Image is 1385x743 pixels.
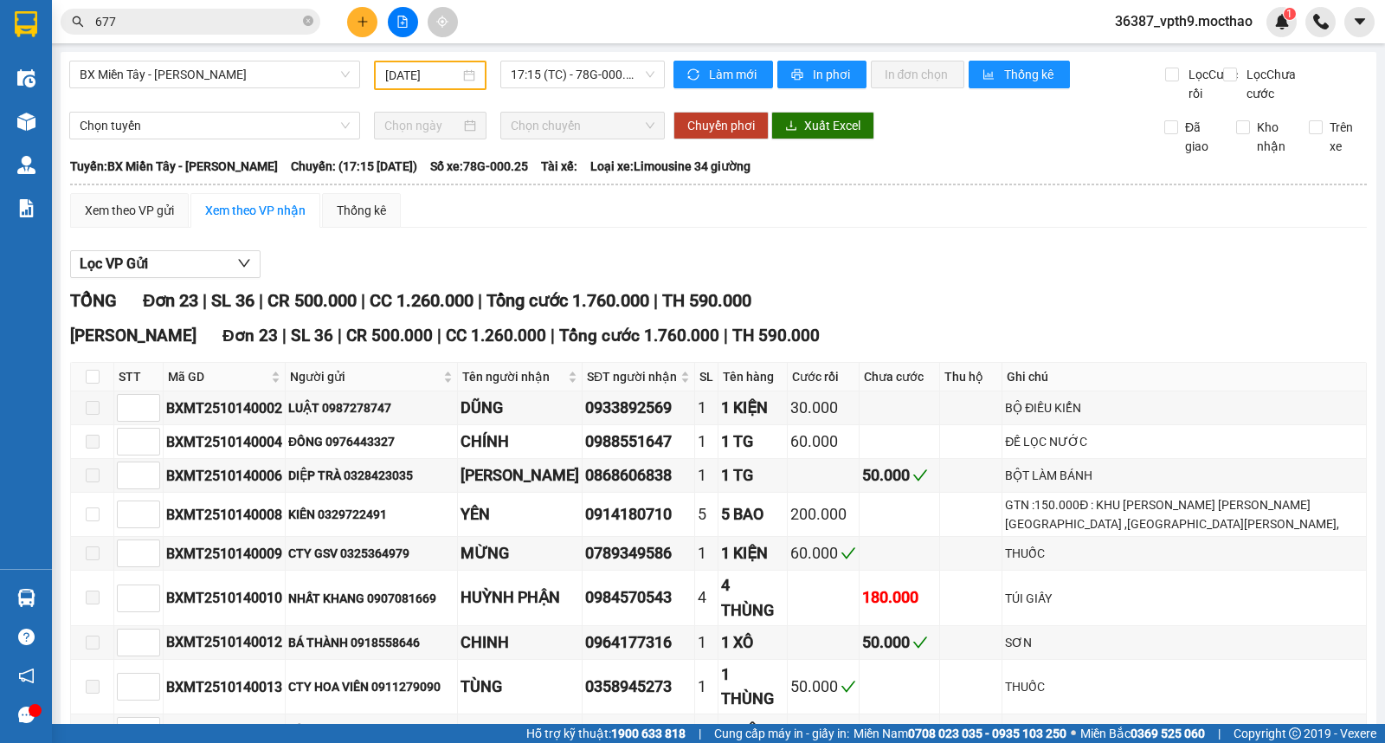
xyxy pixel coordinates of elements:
[458,660,583,715] td: TÙNG
[714,724,849,743] span: Cung cấp máy in - giấy in:
[1218,724,1221,743] span: |
[698,396,715,420] div: 1
[95,12,300,31] input: Tìm tên, số ĐT hoặc mã đơn
[788,363,860,391] th: Cước rồi
[259,290,263,311] span: |
[458,459,583,493] td: NGUYỄN CƯỜNG
[585,502,692,527] div: 0914180710
[908,727,1066,740] strong: 0708 023 035 - 0935 103 250
[583,425,695,459] td: 0988551647
[437,326,441,346] span: |
[841,679,856,695] span: check
[80,113,350,139] span: Chọn tuyến
[70,159,278,173] b: Tuyến: BX Miền Tây - [PERSON_NAME]
[790,502,856,527] div: 200.000
[1286,8,1292,20] span: 1
[860,363,940,391] th: Chưa cước
[718,363,788,391] th: Tên hàng
[1005,721,1363,740] div: ĐÈN
[673,61,773,88] button: syncLàm mới
[458,626,583,660] td: CHINH
[164,537,286,571] td: BXMT2510140009
[790,675,856,699] div: 50.000
[461,463,579,488] div: [PERSON_NAME]
[164,626,286,660] td: BXMT2510140012
[1002,363,1367,391] th: Ghi chú
[721,463,784,488] div: 1 TG
[237,256,251,270] span: down
[166,587,282,609] div: BXMT2510140010
[291,157,417,176] span: Chuyến: (17:15 [DATE])
[587,367,677,386] span: SĐT người nhận
[777,61,866,88] button: printerIn phơi
[583,391,695,425] td: 0933892569
[461,396,579,420] div: DŨNG
[166,676,282,698] div: BXMT2510140013
[699,724,701,743] span: |
[80,61,350,87] span: BX Miền Tây - Tuy Hòa
[486,290,649,311] span: Tổng cước 1.760.000
[585,585,692,610] div: 0984570543
[388,7,418,37] button: file-add
[1182,65,1240,103] span: Lọc Cước rồi
[912,468,928,483] span: check
[143,290,198,311] span: Đơn 23
[1080,724,1205,743] span: Miền Bắc
[370,290,473,311] span: CC 1.260.000
[1005,677,1363,696] div: THUỐC
[585,541,692,565] div: 0789349586
[698,675,715,699] div: 1
[583,626,695,660] td: 0964177316
[862,719,937,743] div: 40.000
[17,199,35,217] img: solution-icon
[80,253,148,275] span: Lọc VP Gửi
[1284,8,1296,20] sup: 1
[288,466,454,485] div: DIỆP TRÀ 0328423035
[785,120,797,133] span: download
[446,326,546,346] span: CC 1.260.000
[478,290,482,311] span: |
[813,65,853,84] span: In phơi
[428,7,458,37] button: aim
[291,326,333,346] span: SL 36
[396,16,409,28] span: file-add
[164,459,286,493] td: BXMT2510140006
[288,633,454,652] div: BÁ THÀNH 0918558646
[17,156,35,174] img: warehouse-icon
[585,719,692,743] div: 0778121789
[166,720,282,742] div: BXMT2510140014
[585,430,692,454] div: 0988551647
[70,250,261,278] button: Lọc VP Gửi
[721,630,784,655] div: 1 XÔ
[585,463,692,488] div: 0868606838
[1313,14,1329,29] img: phone-icon
[698,463,715,488] div: 1
[862,630,937,655] div: 50.000
[288,721,454,740] div: ĐÈN LED HCM 0814467357
[282,326,287,346] span: |
[290,367,440,386] span: Người gửi
[384,116,461,135] input: Chọn ngày
[461,675,579,699] div: TÙNG
[862,463,937,488] div: 50.000
[361,290,365,311] span: |
[70,326,196,346] span: [PERSON_NAME]
[1101,10,1266,32] span: 36387_vpth9.mocthao
[1071,730,1076,737] span: ⚪️
[17,113,35,131] img: warehouse-icon
[1344,7,1375,37] button: caret-down
[168,367,267,386] span: Mã GD
[461,630,579,655] div: CHINH
[698,719,715,743] div: 1
[511,61,654,87] span: 17:15 (TC) - 78G-000.25
[982,68,997,82] span: bar-chart
[771,112,874,139] button: downloadXuất Excel
[166,397,282,419] div: BXMT2510140002
[303,16,313,26] span: close-circle
[458,537,583,571] td: MỪNG
[1005,495,1363,533] div: GTN :150.000Đ : KHU [PERSON_NAME] [PERSON_NAME][GEOGRAPHIC_DATA] ,[GEOGRAPHIC_DATA][PERSON_NAME],
[166,431,282,453] div: BXMT2510140004
[288,398,454,417] div: LUẬT 0987278747
[205,201,306,220] div: Xem theo VP nhận
[790,430,856,454] div: 60.000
